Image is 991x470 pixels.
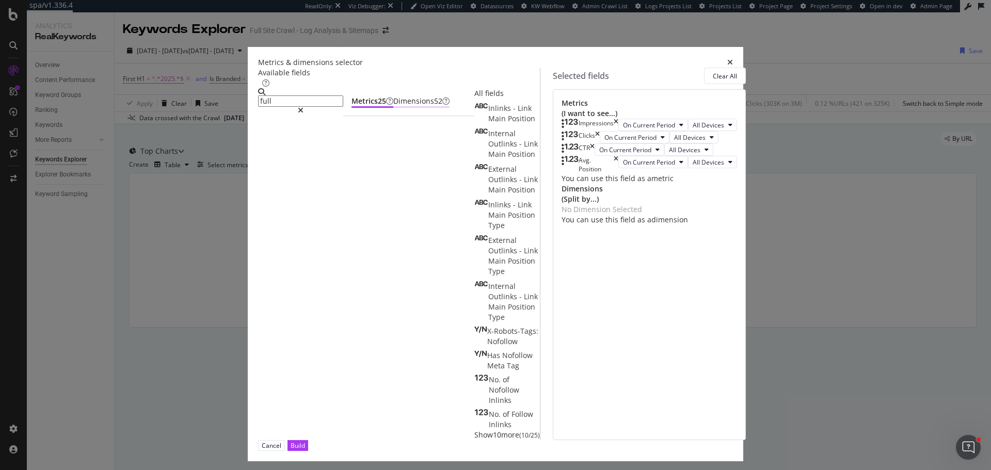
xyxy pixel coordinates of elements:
span: - [513,103,518,113]
button: On Current Period [618,156,688,168]
div: Metrics [562,98,737,119]
div: CTR [579,143,590,156]
button: All Devices [688,156,737,168]
span: Link [524,174,538,184]
span: Main [488,256,508,266]
span: Link [518,103,532,113]
span: Main [488,302,508,312]
div: No Dimension Selected [562,204,642,215]
span: - [519,291,524,301]
span: External [488,235,517,245]
span: - [519,139,524,149]
span: Main [488,149,508,159]
button: On Current Period [595,143,664,156]
span: Outlinks [488,246,519,255]
div: Metrics [351,96,393,106]
span: Position [508,302,535,312]
button: Build [287,440,308,451]
span: External [488,164,517,174]
div: (Split by...) [562,194,737,204]
div: Avg. Position [579,156,614,173]
span: Follow [512,409,533,419]
button: On Current Period [600,131,669,143]
span: Inlinks [488,200,513,209]
div: Clicks [579,131,595,143]
div: You can use this field as a dimension [562,215,737,225]
div: Impressions [579,119,614,131]
div: Available fields [258,68,540,78]
div: You can use this field as a metric [562,173,737,184]
span: Outlinks [488,139,519,149]
span: All Devices [693,121,724,129]
div: times [614,156,618,173]
span: Inlinks [489,419,512,429]
button: All Devices [669,131,718,143]
span: On Current Period [604,133,657,142]
span: Type [488,312,505,322]
span: Link [524,246,538,255]
span: Inlinks [488,103,513,113]
div: Dimensions [393,96,450,106]
span: No. [489,375,503,384]
div: times [595,131,600,143]
span: All Devices [674,133,706,142]
button: Cancel [258,440,285,451]
span: Internal [488,281,516,291]
span: Main [488,114,508,123]
div: CTRtimesOn Current PeriodAll Devices [562,143,737,156]
span: Type [488,266,505,276]
span: Nofollow [489,385,519,395]
div: modal [248,47,743,461]
div: ImpressionstimesOn Current PeriodAll Devices [562,119,737,131]
span: Position [508,114,535,123]
span: of [503,375,509,384]
span: of [503,409,512,419]
div: Clear All [713,72,737,80]
div: brand label [434,96,442,106]
span: Main [488,185,508,195]
div: brand label [378,96,386,106]
div: times [614,119,618,131]
button: All Devices [688,119,737,131]
span: 25 [378,96,386,106]
span: Nofollow [487,336,518,346]
span: Has [487,350,502,360]
div: (I want to see...) [562,108,737,119]
span: Position [508,210,535,220]
span: Link [518,200,532,209]
div: Dimensions [562,184,737,204]
span: Type [488,220,505,230]
span: Position [508,185,535,195]
span: Outlinks [488,174,519,184]
span: Position [508,256,535,266]
div: Build [291,441,305,450]
div: All fields [474,88,540,99]
span: Internal [488,128,516,138]
span: Link [524,291,538,301]
span: On Current Period [599,145,651,154]
span: - [519,174,524,184]
span: Meta [487,361,507,370]
span: Inlinks [489,395,512,405]
div: times [590,143,595,156]
span: Main [488,210,508,220]
div: Metrics & dimensions selector [258,57,363,68]
input: Search by field name [258,95,343,107]
button: On Current Period [618,119,688,131]
span: Show 10 more [474,430,519,440]
div: times [727,57,733,68]
button: Clear All [704,68,746,84]
iframe: Intercom live chat [956,435,981,460]
div: ClickstimesOn Current PeriodAll Devices [562,131,737,143]
div: Avg. PositiontimesOn Current PeriodAll Devices [562,156,737,173]
span: 52 [434,96,442,106]
span: Link [524,139,538,149]
div: Cancel [262,441,281,450]
span: Tag [507,361,519,370]
span: Position [508,149,535,159]
span: On Current Period [623,158,675,167]
span: Outlinks [488,291,519,301]
span: - [513,200,518,209]
span: All Devices [669,145,700,154]
span: On Current Period [623,121,675,129]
